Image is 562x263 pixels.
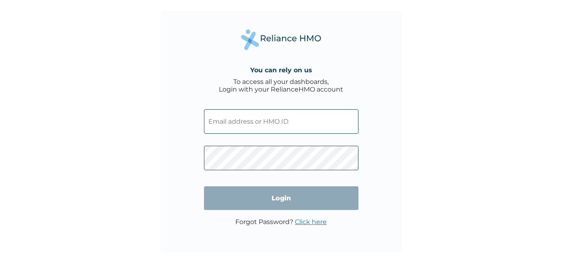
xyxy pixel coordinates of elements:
input: Email address or HMO ID [204,109,358,134]
div: To access all your dashboards, Login with your RelianceHMO account [219,78,343,93]
a: Click here [295,218,327,226]
p: Forgot Password? [235,218,327,226]
h4: You can rely on us [250,66,312,74]
img: Reliance Health's Logo [241,29,321,50]
input: Login [204,186,358,210]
